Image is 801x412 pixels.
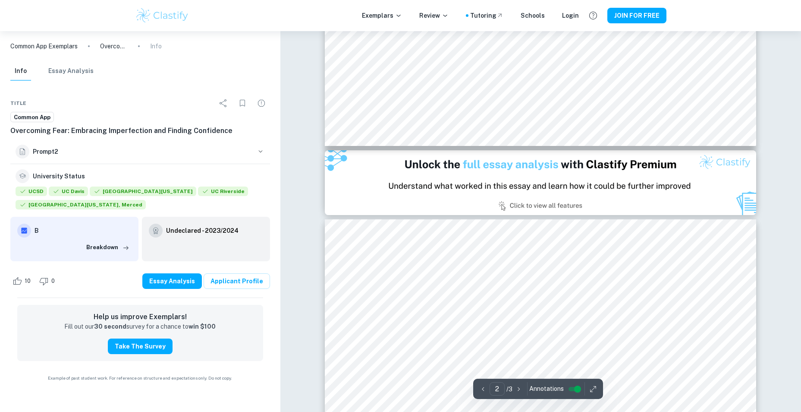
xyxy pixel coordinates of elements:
div: Bookmark [234,95,251,112]
button: Help and Feedback [586,8,600,23]
strong: win $100 [188,323,216,330]
h6: University Status [33,171,85,181]
span: 10 [20,277,35,285]
a: Login [562,11,579,20]
button: Breakdown [84,241,132,254]
a: Common App Exemplars [10,41,78,51]
a: Schools [521,11,545,20]
img: Ad [325,150,756,215]
span: Annotations [529,384,564,393]
button: JOIN FOR FREE [607,8,666,23]
div: Like [10,274,35,288]
p: Info [150,41,162,51]
h6: Help us improve Exemplars! [24,312,256,322]
span: UC Davis [49,187,88,196]
button: Essay Analysis [48,62,94,81]
button: Prompt2 [10,139,270,164]
div: Share [215,95,232,112]
h6: Prompt 2 [33,147,253,156]
button: Take the Survey [108,339,173,354]
div: Accepted: University of California, Davis [49,187,88,198]
span: UC Riverside [198,187,248,196]
h6: Undeclared - 2023/2024 [166,226,239,235]
button: Info [10,62,31,81]
span: [GEOGRAPHIC_DATA][US_STATE], Merced [16,200,146,209]
div: Accepted: University of California, San Diego [16,187,47,198]
p: Exemplars [362,11,402,20]
span: UCSD [16,187,47,196]
div: Report issue [253,95,270,112]
a: Tutoring [470,11,503,20]
img: Clastify logo [135,7,190,24]
a: Applicant Profile [204,273,270,289]
span: 0 [47,277,60,285]
p: Review [419,11,449,20]
strong: 30 second [94,323,126,330]
span: Example of past student work. For reference on structure and expectations only. Do not copy. [10,375,270,381]
p: / 3 [506,384,512,394]
span: [GEOGRAPHIC_DATA][US_STATE] [90,187,196,196]
h6: B [35,226,132,235]
h6: Overcoming Fear: Embracing Imperfection and Finding Confidence [10,126,270,136]
a: Undeclared - 2023/2024 [166,224,239,238]
p: Fill out our survey for a chance to [64,322,216,332]
span: Title [10,99,26,107]
p: Overcoming Fear: Embracing Imperfection and Finding Confidence [100,41,128,51]
div: Accepted: University of California, Merced [16,200,146,212]
div: Accepted: University of California, Riverside [198,187,248,198]
a: Common App [10,112,54,123]
button: Essay Analysis [142,273,202,289]
div: Dislike [37,274,60,288]
div: Accepted: University of Minnesota - Twin Cities Campus [90,187,196,198]
span: Common App [11,113,53,122]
